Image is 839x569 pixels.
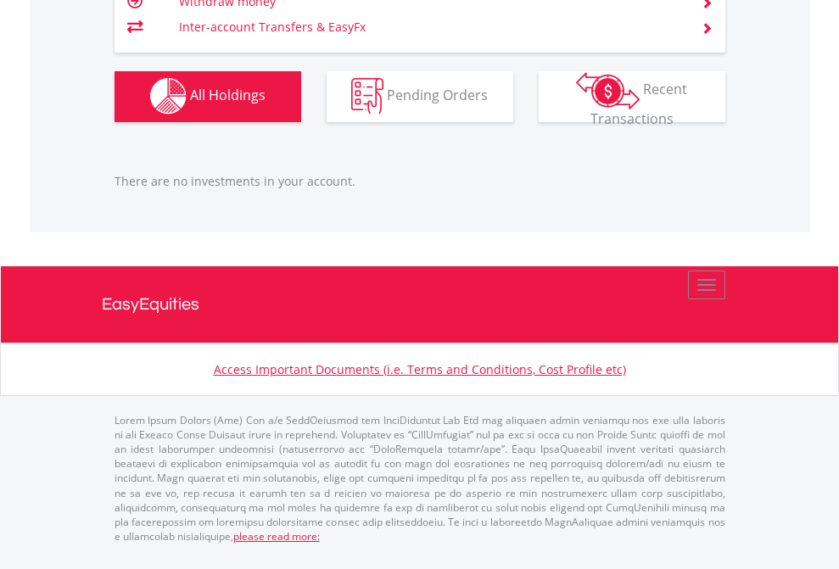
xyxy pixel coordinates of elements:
a: Access Important Documents (i.e. Terms and Conditions, Cost Profile etc) [214,361,626,377]
span: Recent Transactions [590,80,688,128]
td: Inter-account Transfers & EasyFx [179,14,680,40]
span: All Holdings [190,86,266,104]
button: Recent Transactions [539,71,725,122]
img: transactions-zar-wht.png [576,72,640,109]
a: please read more: [233,529,320,544]
p: Lorem Ipsum Dolors (Ame) Con a/e SeddOeiusmod tem InciDiduntut Lab Etd mag aliquaen admin veniamq... [115,413,725,544]
img: pending_instructions-wht.png [351,78,383,114]
a: EasyEquities [102,266,738,343]
button: Pending Orders [327,71,513,122]
img: holdings-wht.png [150,78,187,114]
button: All Holdings [115,71,301,122]
p: There are no investments in your account. [115,173,725,190]
span: Pending Orders [387,86,488,104]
